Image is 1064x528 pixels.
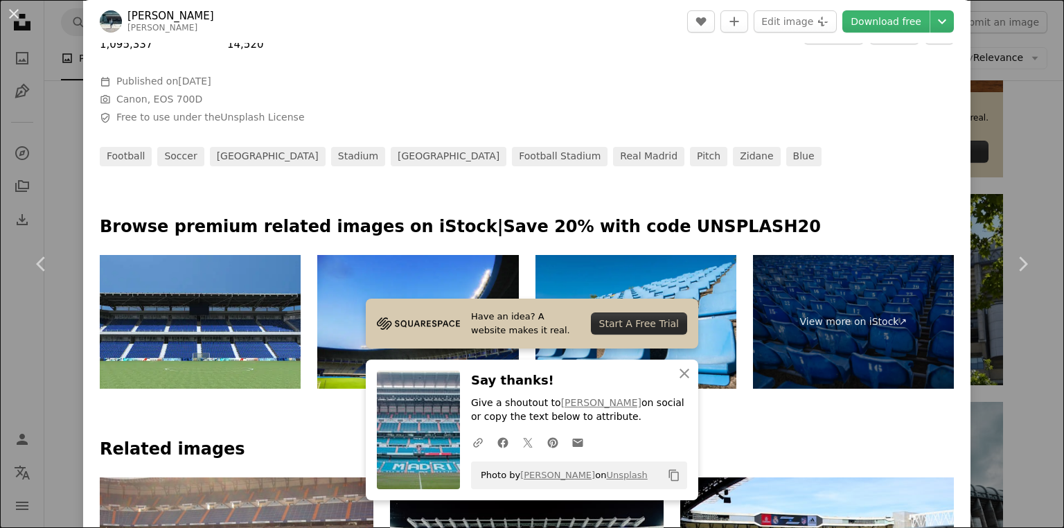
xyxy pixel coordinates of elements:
[127,9,214,23] a: [PERSON_NAME]
[720,10,748,33] button: Add to Collection
[733,147,780,166] a: zidane
[210,147,326,166] a: [GEOGRAPHIC_DATA]
[227,38,264,51] span: 14,520
[116,111,305,125] span: Free to use under the
[100,439,954,461] h4: Related images
[540,428,565,456] a: Share on Pinterest
[220,112,304,123] a: Unsplash License
[100,38,152,51] span: 1,095,337
[687,10,715,33] button: Like
[565,428,590,456] a: Share over email
[535,255,736,389] img: Rows of seats of a small tribune of a stadium
[391,147,506,166] a: [GEOGRAPHIC_DATA]
[490,428,515,456] a: Share on Facebook
[471,310,580,337] span: Have an idea? A website makes it real.
[331,147,385,166] a: stadium
[930,10,954,33] button: Choose download size
[613,147,684,166] a: real madrid
[515,428,540,456] a: Share on Twitter
[606,470,647,480] a: Unsplash
[100,216,954,238] p: Browse premium related images on iStock | Save 20% with code UNSPLASH20
[690,147,727,166] a: pitch
[127,23,197,33] a: [PERSON_NAME]
[520,470,595,480] a: [PERSON_NAME]
[471,371,687,391] h3: Say thanks!
[591,313,687,335] div: Start A Free Trial
[317,255,518,389] img: Floodlights at an empty stadium in China at dusk
[754,10,837,33] button: Edit image
[100,255,301,389] img: Empty seats football stadium background,3D rendering
[116,76,211,87] span: Published on
[753,255,954,389] a: View more on iStock↗
[512,147,608,166] a: football stadium
[157,147,204,166] a: soccer
[981,197,1064,331] a: Next
[471,396,687,424] p: Give a shoutout to on social or copy the text below to attribute.
[662,464,686,487] button: Copy to clipboard
[100,147,152,166] a: football
[100,10,122,33] img: Go to Jonathan Francisca's profile
[116,93,202,107] button: Canon, EOS 700D
[474,464,648,486] span: Photo by on
[366,299,698,349] a: Have an idea? A website makes it real.Start A Free Trial
[561,397,641,408] a: [PERSON_NAME]
[786,147,822,166] a: blue
[377,313,460,334] img: file-1705255347840-230a6ab5bca9image
[842,10,930,33] a: Download free
[178,76,211,87] time: March 19, 2019 at 10:25:07 AM GMT+1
